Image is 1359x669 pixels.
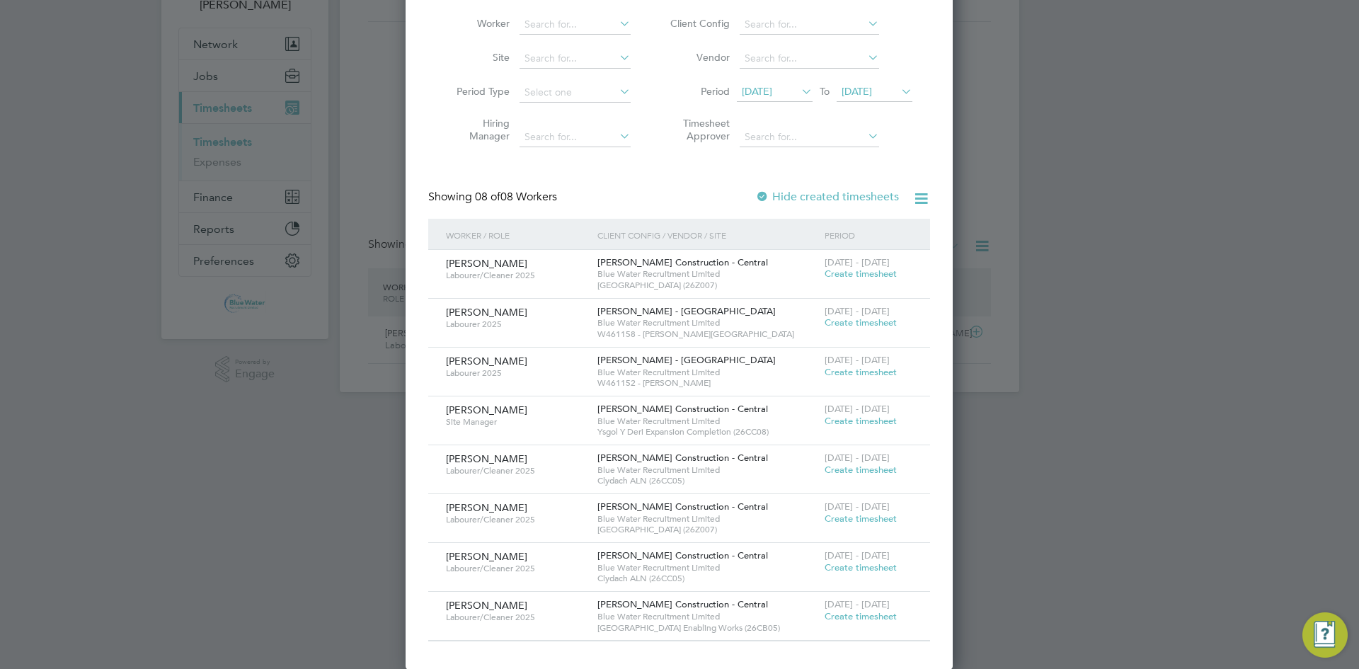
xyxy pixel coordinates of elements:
[597,475,818,486] span: Clydach ALN (26CC05)
[597,317,818,328] span: Blue Water Recruitment Limited
[742,85,772,98] span: [DATE]
[597,501,768,513] span: [PERSON_NAME] Construction - Central
[666,17,730,30] label: Client Config
[520,49,631,69] input: Search for...
[740,49,879,69] input: Search for...
[825,256,890,268] span: [DATE] - [DATE]
[597,256,768,268] span: [PERSON_NAME] Construction - Central
[597,377,818,389] span: W461152 - [PERSON_NAME]
[755,190,899,204] label: Hide created timesheets
[597,280,818,291] span: [GEOGRAPHIC_DATA] (26Z007)
[446,355,527,367] span: [PERSON_NAME]
[597,452,768,464] span: [PERSON_NAME] Construction - Central
[446,452,527,465] span: [PERSON_NAME]
[446,85,510,98] label: Period Type
[446,257,527,270] span: [PERSON_NAME]
[446,117,510,142] label: Hiring Manager
[446,270,587,281] span: Labourer/Cleaner 2025
[825,513,897,525] span: Create timesheet
[442,219,594,251] div: Worker / Role
[446,306,527,319] span: [PERSON_NAME]
[740,15,879,35] input: Search for...
[825,316,897,328] span: Create timesheet
[446,465,587,476] span: Labourer/Cleaner 2025
[842,85,872,98] span: [DATE]
[446,612,587,623] span: Labourer/Cleaner 2025
[597,611,818,622] span: Blue Water Recruitment Limited
[597,622,818,634] span: [GEOGRAPHIC_DATA] Enabling Works (26CB05)
[825,305,890,317] span: [DATE] - [DATE]
[446,319,587,330] span: Labourer 2025
[597,354,776,366] span: [PERSON_NAME] - [GEOGRAPHIC_DATA]
[825,366,897,378] span: Create timesheet
[597,305,776,317] span: [PERSON_NAME] - [GEOGRAPHIC_DATA]
[825,501,890,513] span: [DATE] - [DATE]
[475,190,500,204] span: 08 of
[825,561,897,573] span: Create timesheet
[825,610,897,622] span: Create timesheet
[740,127,879,147] input: Search for...
[825,403,890,415] span: [DATE] - [DATE]
[597,328,818,340] span: W461158 - [PERSON_NAME][GEOGRAPHIC_DATA]
[520,83,631,103] input: Select one
[475,190,557,204] span: 08 Workers
[597,573,818,584] span: Clydach ALN (26CC05)
[446,550,527,563] span: [PERSON_NAME]
[597,598,768,610] span: [PERSON_NAME] Construction - Central
[597,426,818,438] span: Ysgol Y Deri Expansion Completion (26CC08)
[825,464,897,476] span: Create timesheet
[666,51,730,64] label: Vendor
[825,354,890,366] span: [DATE] - [DATE]
[446,367,587,379] span: Labourer 2025
[825,415,897,427] span: Create timesheet
[597,513,818,525] span: Blue Water Recruitment Limited
[446,599,527,612] span: [PERSON_NAME]
[597,524,818,535] span: [GEOGRAPHIC_DATA] (26Z007)
[446,514,587,525] span: Labourer/Cleaner 2025
[666,117,730,142] label: Timesheet Approver
[428,190,560,205] div: Showing
[597,549,768,561] span: [PERSON_NAME] Construction - Central
[446,51,510,64] label: Site
[597,268,818,280] span: Blue Water Recruitment Limited
[597,416,818,427] span: Blue Water Recruitment Limited
[446,501,527,514] span: [PERSON_NAME]
[594,219,821,251] div: Client Config / Vendor / Site
[520,15,631,35] input: Search for...
[446,17,510,30] label: Worker
[815,82,834,101] span: To
[446,404,527,416] span: [PERSON_NAME]
[825,452,890,464] span: [DATE] - [DATE]
[597,367,818,378] span: Blue Water Recruitment Limited
[825,598,890,610] span: [DATE] - [DATE]
[1302,612,1348,658] button: Engage Resource Center
[821,219,916,251] div: Period
[597,464,818,476] span: Blue Water Recruitment Limited
[446,563,587,574] span: Labourer/Cleaner 2025
[666,85,730,98] label: Period
[825,549,890,561] span: [DATE] - [DATE]
[825,268,897,280] span: Create timesheet
[597,403,768,415] span: [PERSON_NAME] Construction - Central
[597,562,818,573] span: Blue Water Recruitment Limited
[520,127,631,147] input: Search for...
[446,416,587,428] span: Site Manager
